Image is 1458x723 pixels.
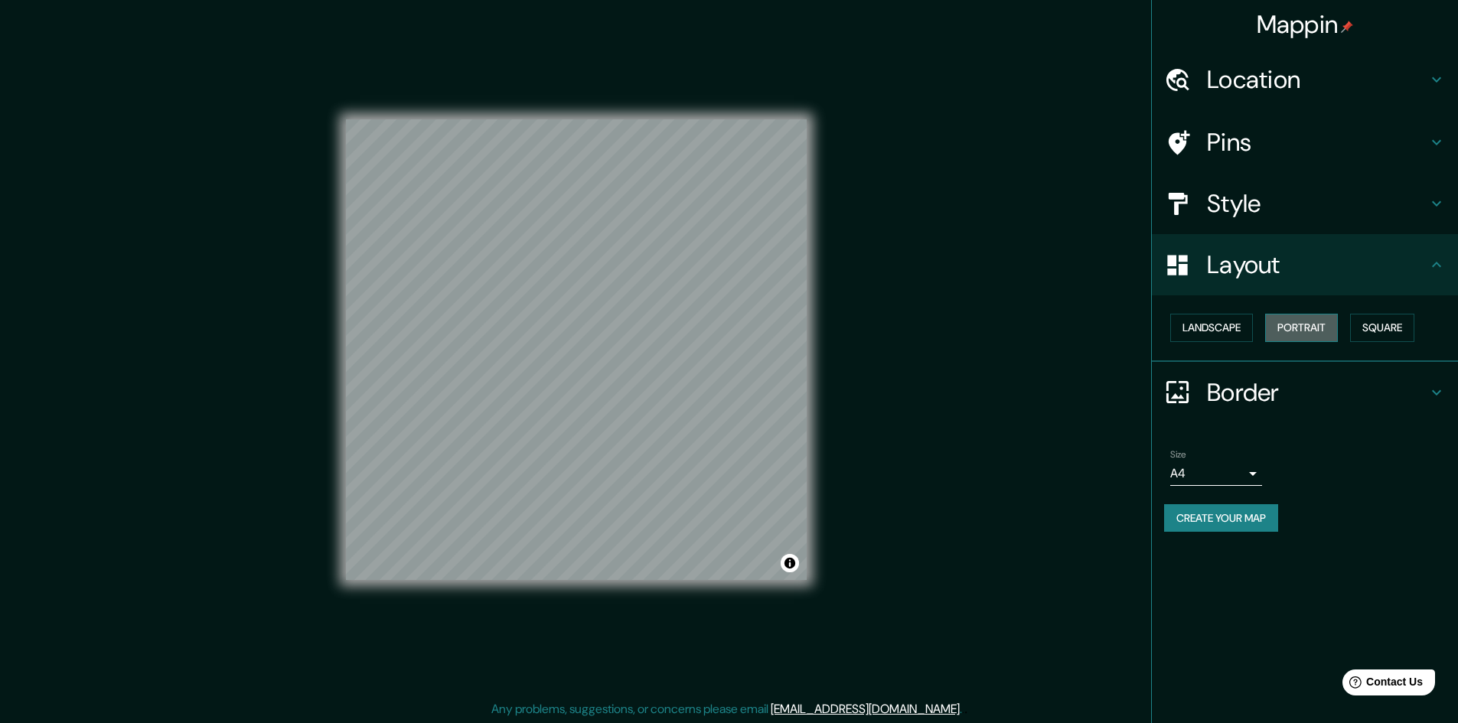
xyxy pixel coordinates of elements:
div: Pins [1152,112,1458,173]
h4: Mappin [1257,9,1354,40]
div: . [964,700,967,718]
p: Any problems, suggestions, or concerns please email . [491,700,962,718]
canvas: Map [346,119,807,580]
h4: Pins [1207,127,1427,158]
img: pin-icon.png [1341,21,1353,33]
button: Landscape [1170,314,1253,342]
div: Style [1152,173,1458,234]
h4: Style [1207,188,1427,219]
div: . [962,700,964,718]
div: Layout [1152,234,1458,295]
label: Size [1170,448,1186,461]
button: Create your map [1164,504,1278,532]
div: Location [1152,49,1458,110]
button: Portrait [1265,314,1338,342]
h4: Border [1207,377,1427,408]
button: Square [1350,314,1414,342]
h4: Location [1207,64,1427,95]
div: Border [1152,362,1458,423]
h4: Layout [1207,249,1427,280]
a: [EMAIL_ADDRESS][DOMAIN_NAME] [771,701,960,717]
div: A4 [1170,461,1262,486]
iframe: Help widget launcher [1322,663,1441,706]
button: Toggle attribution [781,554,799,572]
